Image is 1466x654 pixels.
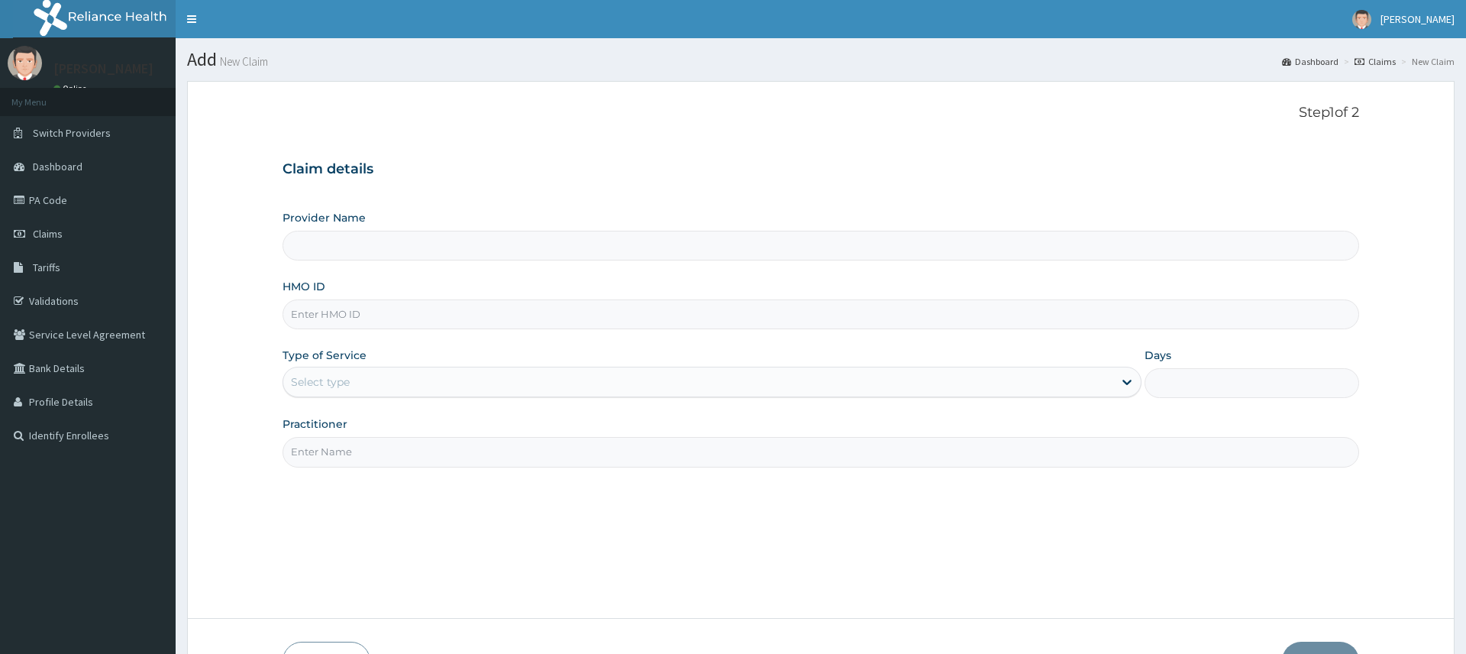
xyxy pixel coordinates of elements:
span: [PERSON_NAME] [1380,12,1455,26]
p: Step 1 of 2 [283,105,1358,121]
h1: Add [187,50,1455,70]
a: Dashboard [1282,55,1338,68]
span: Tariffs [33,261,60,274]
label: HMO ID [283,279,325,294]
img: User Image [1352,10,1371,29]
div: Select type [291,374,350,390]
small: New Claim [217,56,268,67]
label: Practitioner [283,416,347,432]
input: Enter Name [283,437,1358,467]
input: Enter HMO ID [283,299,1358,329]
img: User Image [8,46,42,80]
span: Switch Providers [33,126,111,140]
label: Days [1145,348,1171,363]
label: Provider Name [283,210,366,225]
li: New Claim [1397,55,1455,68]
label: Type of Service [283,348,366,363]
a: Claims [1355,55,1396,68]
a: Online [53,83,90,94]
p: [PERSON_NAME] [53,62,153,76]
h3: Claim details [283,161,1358,178]
span: Claims [33,227,63,241]
span: Dashboard [33,160,82,173]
